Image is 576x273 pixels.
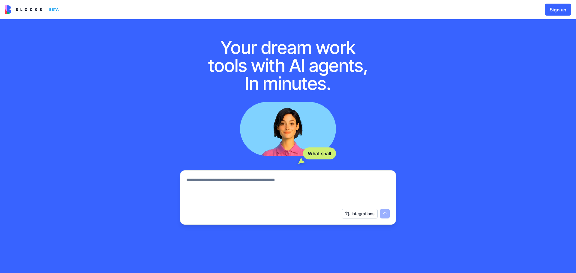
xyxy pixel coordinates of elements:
[5,5,61,14] a: BETA
[5,5,42,14] img: logo
[202,38,374,92] h1: Your dream work tools with AI agents, In minutes.
[303,147,336,159] div: What shall
[545,4,571,16] button: Sign up
[342,209,378,218] button: Integrations
[47,5,61,14] div: BETA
